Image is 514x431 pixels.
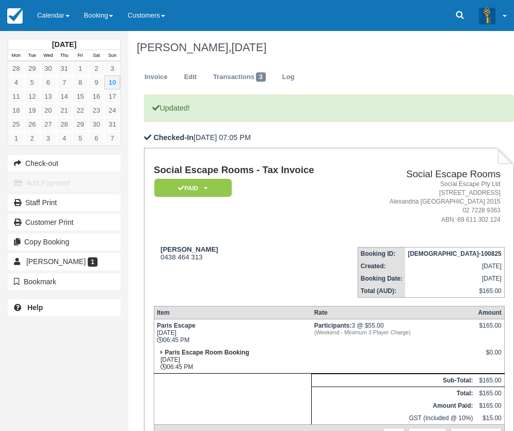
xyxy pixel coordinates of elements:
[154,179,232,197] em: Paid
[24,117,40,131] a: 26
[8,155,121,172] button: Check-out
[8,50,24,61] th: Mon
[40,103,56,117] a: 20
[312,387,476,399] th: Total:
[8,175,121,191] button: Add Payment
[24,75,40,89] a: 5
[104,50,120,61] th: Sun
[405,285,504,298] td: $165.00
[8,89,24,103] a: 11
[8,253,121,270] a: [PERSON_NAME] 1
[52,40,76,49] strong: [DATE]
[231,41,266,54] span: [DATE]
[154,319,311,346] td: [DATE] 06:45 PM
[40,89,56,103] a: 13
[312,412,476,425] td: GST (Included @ 10%)
[8,117,24,131] a: 25
[341,180,501,224] address: Social Escape Pty Ltd [STREET_ADDRESS] Alexandria [GEOGRAPHIC_DATA] 2015 02 7228 9363 ABN: 69 611...
[72,61,88,75] a: 1
[154,245,337,261] div: 0438 464 313
[312,319,476,346] td: 3 @ $55.00
[88,75,104,89] a: 9
[405,272,504,285] td: [DATE]
[205,67,274,87] a: Transactions3
[56,50,72,61] th: Thu
[88,61,104,75] a: 2
[154,178,228,197] a: Paid
[358,285,405,298] th: Total (AUD):
[176,67,204,87] a: Edit
[8,299,121,316] a: Help
[104,103,120,117] a: 24
[478,322,501,337] div: $165.00
[104,75,120,89] a: 10
[104,131,120,145] a: 7
[165,349,249,356] strong: Paris Escape Room Booking
[8,75,24,89] a: 4
[405,260,504,272] td: [DATE]
[24,50,40,61] th: Tue
[104,117,120,131] a: 31
[72,131,88,145] a: 5
[312,374,476,387] th: Sub-Total:
[72,103,88,117] a: 22
[56,75,72,89] a: 7
[144,95,514,122] p: Updated!
[358,272,405,285] th: Booking Date:
[8,194,121,211] a: Staff Print
[8,131,24,145] a: 1
[72,117,88,131] a: 29
[88,89,104,103] a: 16
[24,89,40,103] a: 12
[7,8,23,24] img: checkfront-main-nav-mini-logo.png
[341,169,501,180] h2: Social Escape Rooms
[312,399,476,412] th: Amount Paid:
[56,117,72,131] a: 28
[56,61,72,75] a: 31
[479,7,495,24] img: A3
[358,247,405,260] th: Booking ID:
[154,165,337,176] h1: Social Escape Rooms - Tax Invoice
[157,322,196,329] strong: Paris Escape
[8,214,121,230] a: Customer Print
[24,131,40,145] a: 2
[154,346,311,374] td: [DATE] 06:45 PM
[104,61,120,75] a: 3
[88,50,104,61] th: Sat
[56,89,72,103] a: 14
[160,245,218,253] strong: [PERSON_NAME]
[40,131,56,145] a: 3
[137,67,175,87] a: Invoice
[144,132,514,143] p: [DATE] 07:05 PM
[24,61,40,75] a: 29
[88,103,104,117] a: 23
[275,67,302,87] a: Log
[88,131,104,145] a: 6
[475,306,504,319] th: Amount
[8,273,121,290] button: Bookmark
[8,61,24,75] a: 28
[8,103,24,117] a: 18
[475,399,504,412] td: $165.00
[475,374,504,387] td: $165.00
[56,131,72,145] a: 4
[72,75,88,89] a: 8
[154,306,311,319] th: Item
[88,117,104,131] a: 30
[40,117,56,131] a: 27
[40,61,56,75] a: 30
[475,387,504,399] td: $165.00
[72,50,88,61] th: Fri
[24,103,40,117] a: 19
[40,75,56,89] a: 6
[256,72,266,82] span: 3
[104,89,120,103] a: 17
[358,260,405,272] th: Created:
[478,349,501,364] div: $0.00
[153,133,194,142] b: Checked-In
[408,250,502,257] strong: [DEMOGRAPHIC_DATA]-100825
[137,41,507,54] h1: [PERSON_NAME],
[26,257,86,266] span: [PERSON_NAME]
[312,306,476,319] th: Rate
[40,50,56,61] th: Wed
